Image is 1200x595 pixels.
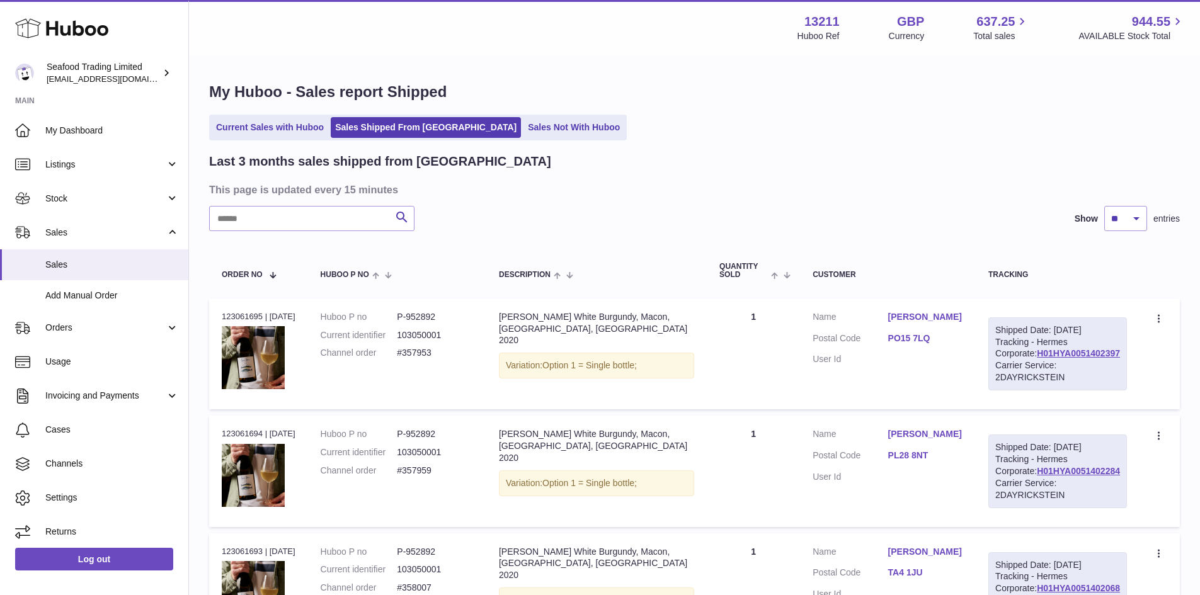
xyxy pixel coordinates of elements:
a: H01HYA0051402397 [1037,348,1120,358]
span: Sales [45,227,166,239]
span: entries [1153,213,1180,225]
dt: Huboo P no [321,546,397,558]
dt: Postal Code [813,332,888,348]
dd: P-952892 [397,546,474,558]
dd: #358007 [397,582,474,594]
span: Invoicing and Payments [45,390,166,402]
span: Huboo P no [321,271,369,279]
dt: Current identifier [321,329,397,341]
a: Log out [15,548,173,570]
dt: Huboo P no [321,428,397,440]
dt: User Id [813,471,888,483]
td: 1 [707,416,800,526]
span: [EMAIL_ADDRESS][DOMAIN_NAME] [47,74,185,84]
a: H01HYA0051402068 [1037,583,1120,593]
dt: Channel order [321,347,397,359]
a: 944.55 AVAILABLE Stock Total [1078,13,1185,42]
span: Description [499,271,551,279]
div: 123061694 | [DATE] [222,428,295,439]
span: Order No [222,271,263,279]
dd: 103050001 [397,446,474,458]
div: Variation: [499,353,694,378]
dt: Name [813,428,888,443]
div: Customer [813,271,963,279]
div: [PERSON_NAME] White Burgundy, Macon, [GEOGRAPHIC_DATA], [GEOGRAPHIC_DATA] 2020 [499,546,694,582]
dt: Huboo P no [321,311,397,323]
dt: Current identifier [321,446,397,458]
span: Total sales [973,30,1029,42]
span: Returns [45,526,179,538]
strong: GBP [897,13,924,30]
span: Listings [45,159,166,171]
a: Sales Shipped From [GEOGRAPHIC_DATA] [331,117,521,138]
span: 637.25 [976,13,1015,30]
dt: Name [813,546,888,561]
a: PL28 8NT [888,450,963,462]
div: Tracking - Hermes Corporate: [988,317,1127,390]
dt: Channel order [321,582,397,594]
strong: 13211 [804,13,840,30]
span: Quantity Sold [719,263,768,279]
a: Sales Not With Huboo [523,117,624,138]
div: Shipped Date: [DATE] [995,559,1120,571]
dt: Postal Code [813,567,888,582]
div: [PERSON_NAME] White Burgundy, Macon, [GEOGRAPHIC_DATA], [GEOGRAPHIC_DATA] 2020 [499,428,694,464]
span: AVAILABLE Stock Total [1078,30,1185,42]
h2: Last 3 months sales shipped from [GEOGRAPHIC_DATA] [209,153,551,170]
a: H01HYA0051402284 [1037,466,1120,476]
div: Currency [889,30,925,42]
dd: 103050001 [397,329,474,341]
div: 123061693 | [DATE] [222,546,295,557]
span: Add Manual Order [45,290,179,302]
span: My Dashboard [45,125,179,137]
a: [PERSON_NAME] [888,428,963,440]
img: Rick-Stein-White-Burgundy.jpg [222,326,285,389]
div: Tracking - Hermes Corporate: [988,434,1127,507]
div: Variation: [499,470,694,496]
dt: Current identifier [321,564,397,575]
div: Tracking [988,271,1127,279]
a: [PERSON_NAME] [888,546,963,558]
dt: Postal Code [813,450,888,465]
a: [PERSON_NAME] [888,311,963,323]
a: 637.25 Total sales [973,13,1029,42]
span: Cases [45,424,179,436]
div: Seafood Trading Limited [47,61,160,85]
span: Usage [45,356,179,368]
div: Shipped Date: [DATE] [995,441,1120,453]
div: Huboo Ref [797,30,840,42]
div: Carrier Service: 2DAYRICKSTEIN [995,360,1120,383]
a: Current Sales with Huboo [212,117,328,138]
dt: User Id [813,353,888,365]
span: 944.55 [1132,13,1170,30]
dd: 103050001 [397,564,474,575]
div: Carrier Service: 2DAYRICKSTEIN [995,477,1120,501]
dd: #357959 [397,465,474,477]
dd: P-952892 [397,311,474,323]
h1: My Huboo - Sales report Shipped [209,82,1180,102]
label: Show [1075,213,1098,225]
span: Option 1 = Single bottle; [542,478,637,488]
img: Rick-Stein-White-Burgundy.jpg [222,444,285,507]
dd: P-952892 [397,428,474,440]
div: Shipped Date: [DATE] [995,324,1120,336]
h3: This page is updated every 15 minutes [209,183,1177,196]
dt: Name [813,311,888,326]
dd: #357953 [397,347,474,359]
img: internalAdmin-13211@internal.huboo.com [15,64,34,82]
dt: Channel order [321,465,397,477]
span: Settings [45,492,179,504]
div: [PERSON_NAME] White Burgundy, Macon, [GEOGRAPHIC_DATA], [GEOGRAPHIC_DATA] 2020 [499,311,694,347]
td: 1 [707,298,800,409]
span: Stock [45,193,166,205]
span: Channels [45,458,179,470]
a: PO15 7LQ [888,332,963,344]
div: 123061695 | [DATE] [222,311,295,322]
a: TA4 1JU [888,567,963,579]
span: Option 1 = Single bottle; [542,360,637,370]
span: Orders [45,322,166,334]
span: Sales [45,259,179,271]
